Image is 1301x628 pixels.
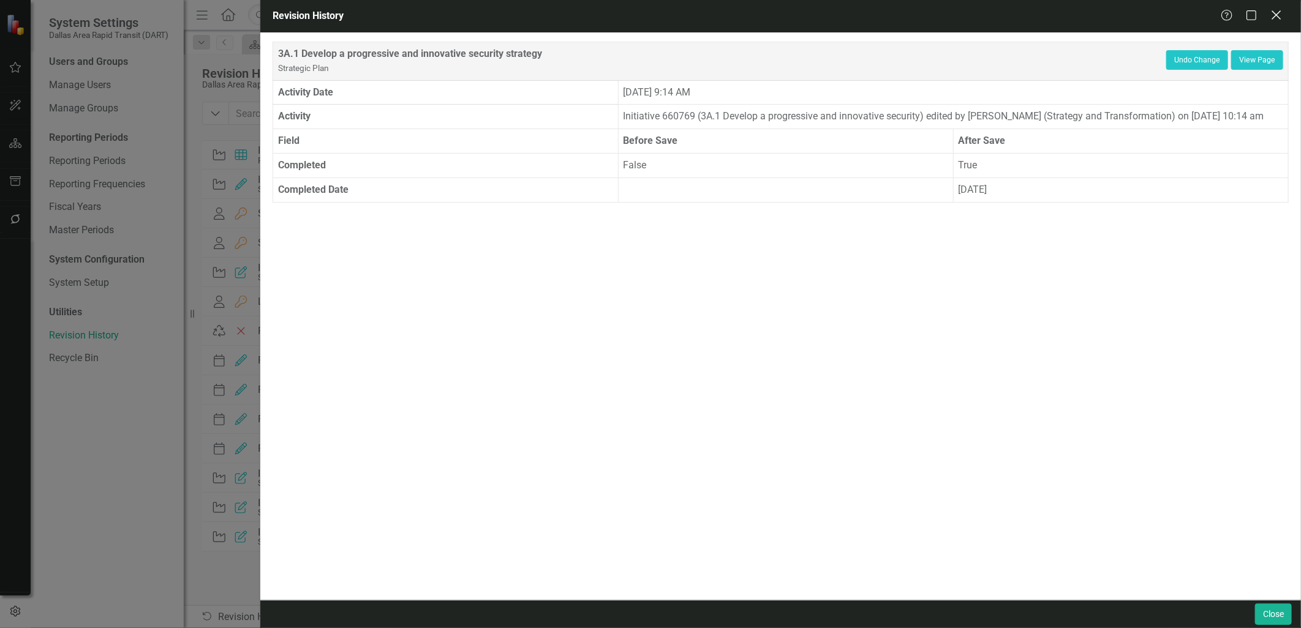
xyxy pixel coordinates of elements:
[1255,604,1292,625] button: Close
[618,129,953,154] th: Before Save
[953,129,1288,154] th: After Save
[1166,50,1228,70] button: Undo Change
[618,105,1288,129] td: Initiative 660769 (3A.1 Develop a progressive and innovative security) edited by [PERSON_NAME] (S...
[273,154,618,178] th: Completed
[953,154,1288,178] td: True
[618,154,953,178] td: False
[1231,50,1283,70] a: View Page
[273,129,618,154] th: Field
[278,63,329,73] small: Strategic Plan
[273,178,618,202] th: Completed Date
[278,47,1166,75] div: 3A.1 Develop a progressive and innovative security strategy
[273,105,618,129] th: Activity
[618,80,1288,105] td: [DATE] 9:14 AM
[953,178,1288,202] td: [DATE]
[273,80,618,105] th: Activity Date
[273,10,344,21] span: Revision History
